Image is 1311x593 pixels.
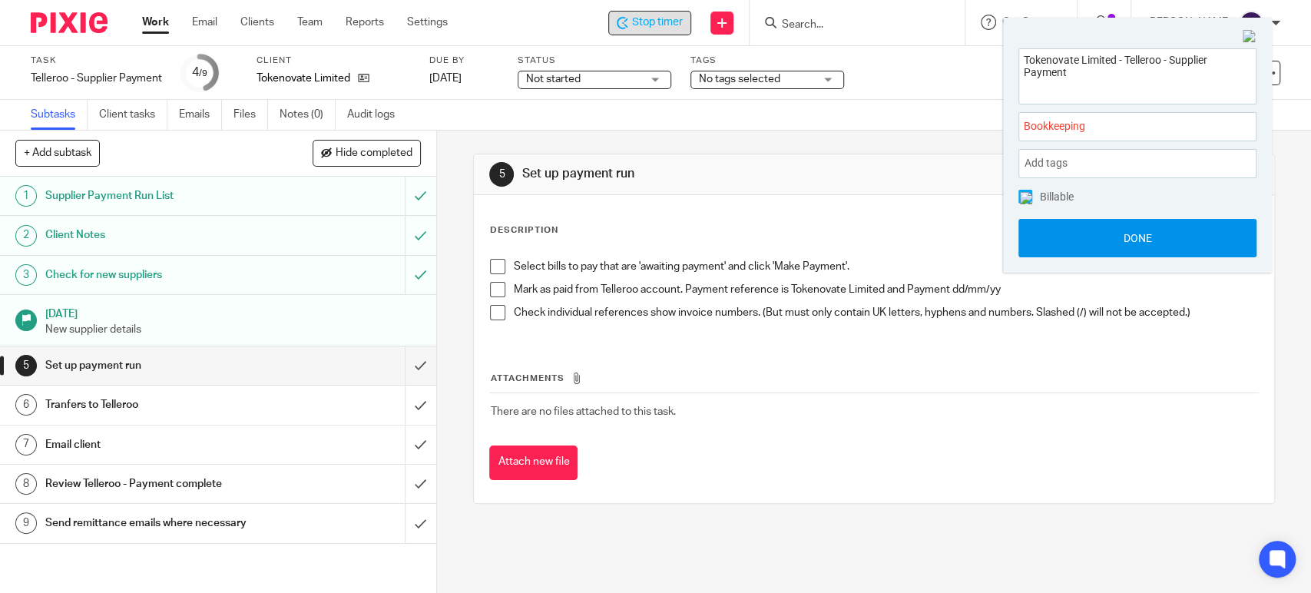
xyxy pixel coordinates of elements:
[15,140,100,166] button: + Add subtask
[1147,15,1231,30] p: [PERSON_NAME]
[142,15,169,30] a: Work
[1040,191,1074,202] span: Billable
[489,446,578,480] button: Attach new file
[780,18,919,32] input: Search
[45,322,421,337] p: New supplier details
[489,224,558,237] p: Description
[518,55,671,67] label: Status
[429,55,498,67] label: Due by
[632,15,683,31] span: Stop timer
[347,100,406,130] a: Audit logs
[699,74,780,84] span: No tags selected
[1239,11,1263,35] img: svg%3E
[1018,219,1256,257] button: Done
[45,263,275,287] h1: Check for new suppliers
[45,354,275,377] h1: Set up payment run
[490,406,675,417] span: There are no files attached to this task.
[513,259,1257,274] p: Select bills to pay that are 'awaiting payment' and click 'Make Payment'.
[99,100,167,130] a: Client tasks
[15,355,37,376] div: 5
[513,305,1257,320] p: Check individual references show invoice numbers. (But must only contain UK letters, hyphens and ...
[429,73,462,84] span: [DATE]
[1018,112,1256,141] div: Project: Bookkeeping
[179,100,222,130] a: Emails
[513,282,1257,297] p: Mark as paid from Telleroo account. Payment reference is Tokenovate Limited and Payment dd/mm/yy
[31,100,88,130] a: Subtasks
[199,69,207,78] small: /9
[45,472,275,495] h1: Review Telleroo - Payment complete
[690,55,844,67] label: Tags
[15,225,37,247] div: 2
[15,512,37,534] div: 9
[31,55,162,67] label: Task
[15,394,37,416] div: 6
[526,74,581,84] span: Not started
[1019,49,1256,99] textarea: Tokenovate Limited - Telleroo - Supplier Payment
[192,64,207,81] div: 4
[15,473,37,495] div: 8
[1243,30,1256,44] img: Close
[45,303,421,322] h1: [DATE]
[1025,151,1075,175] span: Add tags
[45,512,275,535] h1: Send remittance emails where necessary
[522,166,907,182] h1: Set up payment run
[1020,192,1032,204] img: checked.png
[407,15,448,30] a: Settings
[489,162,514,187] div: 5
[346,15,384,30] a: Reports
[15,185,37,207] div: 1
[233,100,268,130] a: Files
[297,15,323,30] a: Team
[45,433,275,456] h1: Email client
[31,12,108,33] img: Pixie
[15,264,37,286] div: 3
[1024,118,1217,134] span: Bookkeeping
[257,71,350,86] p: Tokenovate Limited
[15,434,37,456] div: 7
[280,100,336,130] a: Notes (0)
[240,15,274,30] a: Clients
[45,224,275,247] h1: Client Notes
[31,71,162,86] div: Telleroo - Supplier Payment
[192,15,217,30] a: Email
[257,55,410,67] label: Client
[490,374,564,383] span: Attachments
[45,184,275,207] h1: Supplier Payment Run List
[45,393,275,416] h1: Tranfers to Telleroo
[336,147,412,160] span: Hide completed
[313,140,421,166] button: Hide completed
[608,11,691,35] div: Tokenovate Limited - Telleroo - Supplier Payment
